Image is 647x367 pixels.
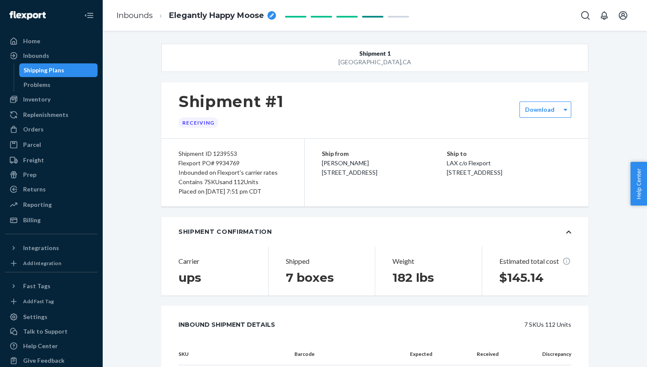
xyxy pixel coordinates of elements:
[178,168,287,177] div: Inbounded on Flexport's carrier rates
[505,343,571,365] th: Discrepancy
[19,63,98,77] a: Shipping Plans
[5,325,98,338] a: Talk to Support
[24,81,50,89] div: Problems
[5,213,98,227] a: Billing
[23,140,41,149] div: Parcel
[23,200,52,209] div: Reporting
[19,78,98,92] a: Problems
[359,49,391,58] span: Shipment 1
[499,270,572,285] h1: $145.14
[5,49,98,63] a: Inbounds
[23,298,54,305] div: Add Fast Tag
[5,241,98,255] button: Integrations
[23,170,36,179] div: Prep
[24,66,64,75] div: Shipping Plans
[23,216,41,224] div: Billing
[5,339,98,353] a: Help Center
[178,187,287,196] div: Placed on [DATE] 7:51 pm CDT
[23,356,65,365] div: Give Feedback
[5,122,98,136] a: Orders
[23,95,50,104] div: Inventory
[116,11,153,20] a: Inbounds
[286,270,358,285] h1: 7 boxes
[5,296,98,307] a: Add Fast Tag
[23,156,44,164] div: Freight
[439,343,505,365] th: Received
[178,257,251,266] p: Carrier
[5,108,98,122] a: Replenishments
[288,343,397,365] th: Barcode
[23,37,40,45] div: Home
[5,92,98,106] a: Inventory
[23,110,68,119] div: Replenishments
[396,343,439,365] th: Expected
[286,257,358,266] p: Shipped
[5,279,98,293] button: Fast Tags
[577,7,594,24] button: Open Search Box
[23,313,47,321] div: Settings
[5,138,98,152] a: Parcel
[5,310,98,324] a: Settings
[499,257,572,266] p: Estimated total cost
[23,282,50,290] div: Fast Tags
[5,198,98,212] a: Reporting
[322,159,377,176] span: [PERSON_NAME] [STREET_ADDRESS]
[5,168,98,182] a: Prep
[178,343,288,365] th: SKU
[5,34,98,48] a: Home
[178,270,251,285] h1: ups
[23,244,59,252] div: Integrations
[80,7,98,24] button: Close Navigation
[110,3,283,28] ol: breadcrumbs
[447,158,572,168] p: LAX c/o Flexport
[178,227,272,236] div: Shipment Confirmation
[294,316,571,333] div: 7 SKUs 112 Units
[161,44,588,72] button: Shipment 1[GEOGRAPHIC_DATA],CA
[9,11,46,20] img: Flexport logo
[5,153,98,167] a: Freight
[23,342,58,350] div: Help Center
[23,185,46,194] div: Returns
[23,125,44,134] div: Orders
[630,162,647,206] button: Help Center
[178,149,287,158] div: Shipment ID 1239553
[525,105,555,114] label: Download
[178,117,218,128] div: Receiving
[23,260,61,267] div: Add Integration
[392,270,465,285] h1: 182 lbs
[392,257,465,266] p: Weight
[178,177,287,187] div: Contains 7 SKUs and 112 Units
[23,51,49,60] div: Inbounds
[178,316,275,333] div: Inbound Shipment Details
[5,258,98,269] a: Add Integration
[5,182,98,196] a: Returns
[322,149,447,158] p: Ship from
[447,169,502,176] span: [STREET_ADDRESS]
[614,7,632,24] button: Open account menu
[205,58,546,66] div: [GEOGRAPHIC_DATA] , CA
[23,327,68,336] div: Talk to Support
[178,158,287,168] div: Flexport PO# 9934769
[178,92,284,110] h1: Shipment #1
[447,149,572,158] p: Ship to
[169,10,264,21] span: Elegantly Happy Moose
[596,7,613,24] button: Open notifications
